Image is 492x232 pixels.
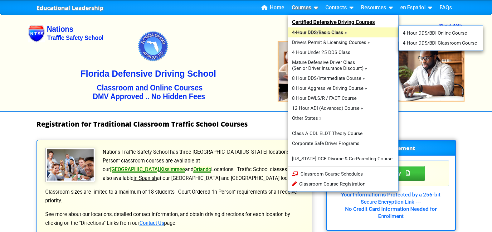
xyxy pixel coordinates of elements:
a: 4 Hour DDS/BDI Online Course [399,28,483,38]
a: Mature Defensive Driver Class(Senior Driver Insurance Discount) » [288,57,399,73]
p: Classroom sizes are limited to a maximum of 18 students. Court Ordered "In Person" requirements s... [45,188,304,205]
h1: Registration for Traditional Classroom Traffic School Courses [37,120,456,128]
a: 12 Hour ADI (Advanced) Course » [288,103,399,113]
a: en Español [398,3,435,12]
a: 8 Hour DDS/Intermediate Course » [288,74,399,84]
a: Home [259,3,287,12]
a: Contacts [323,3,356,12]
a: Class A CDL ELDT Theory Course [288,128,399,138]
a: 4-Hour DDS/Basic Class » [288,27,399,37]
a: Kissimmee [160,167,185,172]
a: Drivers Permit & Licensing Courses » [288,37,399,47]
a: Other States » [288,113,399,123]
u: in Spanish [134,175,157,181]
a: [US_STATE] DCF Divorce & Co-Parenting Course [288,154,399,164]
img: Traffic School Students [45,148,95,182]
p: See more about our locations, detailed contact information, and obtain driving directions for eac... [45,210,304,228]
a: Orlando [193,167,211,172]
p: Nations Traffic Safety School has three [GEOGRAPHIC_DATA][US_STATE] locations. "In Person" classr... [45,148,304,183]
a: Resources [358,3,395,12]
a: Corporate Safe Driver Programs [288,138,399,148]
a: Classroom Course Schedules [288,169,399,179]
div: Your Information is Protected by a 256-bit Secure Encryption Link --- No Credit Card Information ... [333,186,449,220]
a: Courses [289,3,320,12]
a: FAQs [437,3,455,12]
a: 8 Hour DWLS/R / FACT Course [288,93,399,103]
a: Educational Leadership [37,3,104,13]
img: Nations Traffic School - Your DMV Approved Florida Traffic School [28,11,465,111]
a: Classroom Course Registration [288,179,399,189]
a: 4 Hour Under 25 DDS Class [288,47,399,57]
a: Contact Us [139,220,164,226]
a: 4 Hour DDS/BDI Classroom Course [399,38,483,48]
a: 8 Hour Aggressive Driving Course » [288,83,399,93]
a: [GEOGRAPHIC_DATA] [110,167,159,172]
